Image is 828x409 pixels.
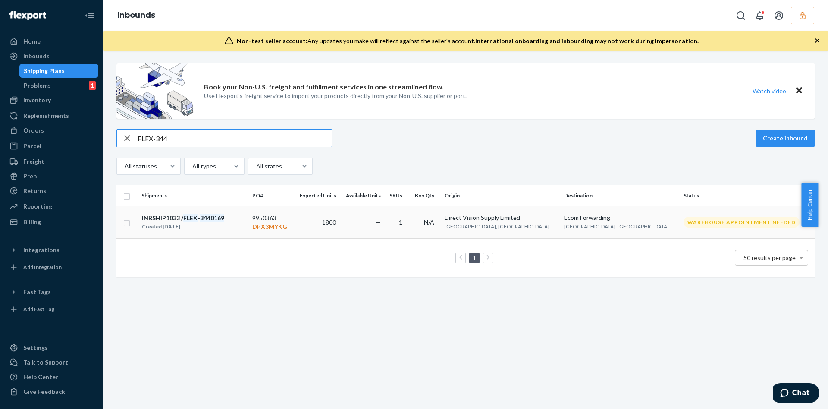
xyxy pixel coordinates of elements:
ol: breadcrumbs [110,3,162,28]
th: Shipments [138,185,249,206]
span: 1800 [322,219,336,226]
a: Freight [5,155,98,168]
div: Problems [24,81,51,90]
div: Settings [23,343,48,352]
div: 1 [89,81,96,90]
button: Close Navigation [81,7,98,24]
p: Book your Non-U.S. freight and fulfillment services in one streamlined flow. [204,82,444,92]
div: Created [DATE] [142,222,224,231]
th: PO# [249,185,294,206]
a: Reporting [5,200,98,213]
span: — [376,219,381,226]
span: Non-test seller account: [237,37,307,44]
a: Help Center [5,370,98,384]
div: Help Center [23,373,58,381]
th: Status [680,185,815,206]
th: Destination [561,185,680,206]
th: SKUs [384,185,409,206]
span: [GEOGRAPHIC_DATA], [GEOGRAPHIC_DATA] [564,223,669,230]
a: Replenishments [5,109,98,123]
button: Help Center [801,183,818,227]
td: 9950363 [249,206,294,238]
em: FLEX [183,214,198,222]
em: 3440169 [200,214,224,222]
a: Orders [5,124,98,137]
div: Talk to Support [23,358,68,367]
div: Any updates you make will reflect against the seller's account. [237,37,699,45]
div: Parcel [23,142,41,150]
a: Returns [5,184,98,198]
button: Integrations [5,243,98,257]
input: All statuses [124,162,125,171]
div: Add Integration [23,263,62,271]
a: Page 1 is your current page [471,254,478,261]
a: Add Fast Tag [5,302,98,316]
div: Warehouse Appointment Needed [684,217,800,228]
span: 50 results per page [743,254,796,261]
a: Inventory [5,93,98,107]
button: Talk to Support [5,355,98,369]
a: Home [5,35,98,48]
button: Create inbound [756,130,815,147]
div: Reporting [23,202,52,211]
div: Billing [23,218,41,226]
div: Ecom Forwarding [564,213,677,222]
input: Search inbounds by name, destination, msku... [138,130,332,147]
div: Integrations [23,246,60,254]
div: Freight [23,157,44,166]
div: Home [23,37,41,46]
a: Parcel [5,139,98,153]
button: Open notifications [751,7,768,24]
a: Billing [5,215,98,229]
button: Open account menu [770,7,787,24]
iframe: Opens a widget where you can chat to one of our agents [773,383,819,405]
div: Inbounds [23,52,50,60]
div: Direct Vision Supply Limited [445,213,557,222]
button: Watch video [747,85,792,97]
div: INBSHIP1033 / - [142,214,224,222]
a: Settings [5,341,98,355]
div: Inventory [23,96,51,105]
button: Open Search Box [732,7,750,24]
th: Available Units [339,185,384,206]
span: N/A [424,219,434,226]
a: Inbounds [117,10,155,20]
input: All states [255,162,256,171]
a: Prep [5,169,98,183]
p: Use Flexport’s freight service to import your products directly from your Non-U.S. supplier or port. [204,92,467,100]
div: Orders [23,126,44,135]
div: Give Feedback [23,387,65,396]
a: Add Integration [5,260,98,274]
span: [GEOGRAPHIC_DATA], [GEOGRAPHIC_DATA] [445,223,549,230]
div: Returns [23,187,46,195]
span: International onboarding and inbounding may not work during impersonation. [475,37,699,44]
th: Origin [441,185,561,206]
th: Box Qty [409,185,441,206]
a: Inbounds [5,49,98,63]
div: Replenishments [23,111,69,120]
button: Fast Tags [5,285,98,299]
span: 1 [399,219,402,226]
div: Add Fast Tag [23,305,54,313]
th: Expected Units [293,185,339,206]
div: Prep [23,172,37,181]
a: Shipping Plans [19,64,99,78]
button: Close [793,85,805,97]
div: Shipping Plans [24,67,65,75]
div: Fast Tags [23,288,51,296]
img: Flexport logo [9,11,46,20]
p: DPX3MYKG [252,222,290,231]
a: Problems1 [19,79,99,92]
button: Give Feedback [5,385,98,399]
